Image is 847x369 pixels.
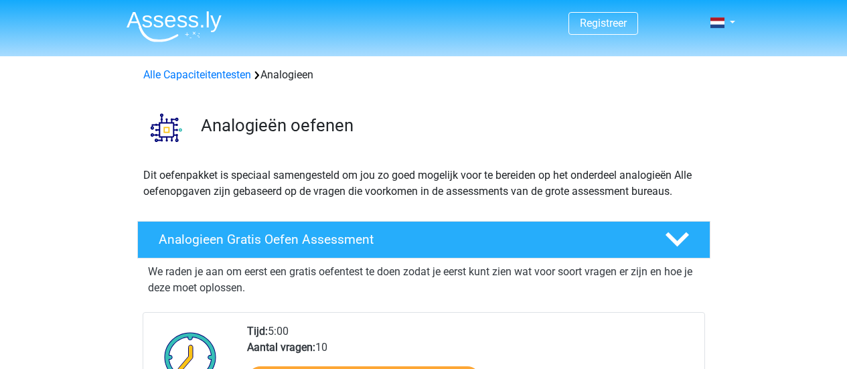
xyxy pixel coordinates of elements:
a: Registreer [580,17,627,29]
b: Tijd: [247,325,268,338]
div: Analogieen [138,67,710,83]
p: We raden je aan om eerst een gratis oefentest te doen zodat je eerst kunt zien wat voor soort vra... [148,264,700,296]
a: Analogieen Gratis Oefen Assessment [132,221,716,259]
a: Alle Capaciteitentesten [143,68,251,81]
b: Aantal vragen: [247,341,315,354]
h3: Analogieën oefenen [201,115,700,136]
p: Dit oefenpakket is speciaal samengesteld om jou zo goed mogelijk voor te bereiden op het onderdee... [143,167,704,200]
img: Assessly [127,11,222,42]
img: analogieen [138,99,195,156]
h4: Analogieen Gratis Oefen Assessment [159,232,643,247]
